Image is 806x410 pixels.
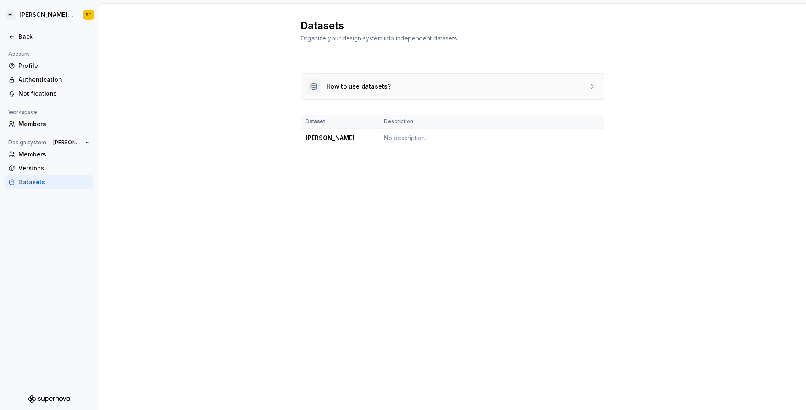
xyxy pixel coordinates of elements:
div: [PERSON_NAME] UI Toolkit (HUT) [19,11,73,19]
span: Organize your design system into independent datasets. [301,35,458,42]
div: Authentication [19,76,89,84]
div: Datasets [19,178,89,186]
a: Profile [5,59,93,73]
a: Notifications [5,87,93,100]
a: Versions [5,162,93,175]
div: Account [5,49,32,59]
a: Members [5,148,93,161]
div: Back [19,32,89,41]
h2: Datasets [301,19,594,32]
a: Back [5,30,93,43]
div: Members [19,120,89,128]
a: Authentication [5,73,93,86]
span: [PERSON_NAME] UI Toolkit (HUT) [53,139,82,146]
div: Notifications [19,89,89,98]
div: How to use datasets? [326,82,391,91]
a: Members [5,117,93,131]
div: Workspace [5,107,40,117]
div: Members [19,150,89,159]
a: Datasets [5,175,93,189]
div: Design system [5,138,49,148]
div: Profile [19,62,89,70]
button: HR[PERSON_NAME] UI Toolkit (HUT)SD [2,5,96,24]
div: SD [86,11,92,18]
td: No description. [379,129,604,148]
div: [PERSON_NAME] [306,134,374,142]
svg: Supernova Logo [28,395,70,403]
div: Versions [19,164,89,173]
div: HR [6,10,16,20]
th: Dataset [301,115,379,129]
th: Description [379,115,604,129]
